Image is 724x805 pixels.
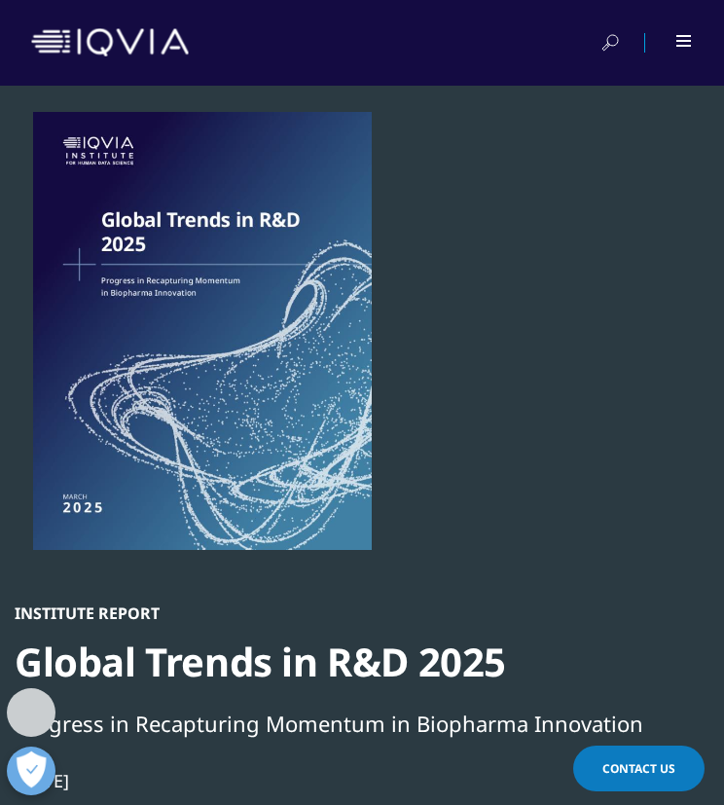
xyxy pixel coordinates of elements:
img: IQVIA Healthcare Information Technology and Pharma Clinical Research Company [31,28,189,56]
span: Contact Us [602,760,675,777]
button: Open Preferences [7,747,55,795]
a: Contact Us [573,746,705,791]
div: Global Trends in R&D 2025 [15,635,643,688]
div: Progress in Recapturing Momentum in Biopharma Innovation [15,707,643,740]
div: Institute Report [15,604,643,623]
div: [DATE] [15,769,643,792]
